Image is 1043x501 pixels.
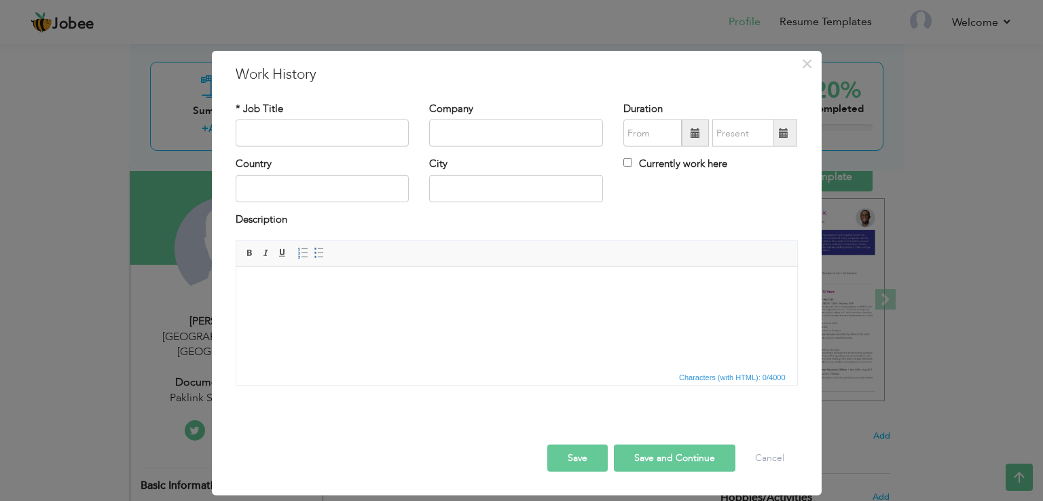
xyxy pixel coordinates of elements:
[547,445,608,472] button: Save
[236,102,283,116] label: * Job Title
[676,371,790,384] div: Statistics
[623,157,727,171] label: Currently work here
[236,157,272,171] label: Country
[623,158,632,167] input: Currently work here
[275,246,290,261] a: Underline
[623,119,682,147] input: From
[623,102,663,116] label: Duration
[236,64,798,85] h3: Work History
[236,212,287,227] label: Description
[236,267,797,369] iframe: Rich Text Editor, workEditor
[797,53,818,75] button: Close
[242,246,257,261] a: Bold
[295,246,310,261] a: Insert/Remove Numbered List
[742,445,798,472] button: Cancel
[801,52,813,76] span: ×
[312,246,327,261] a: Insert/Remove Bulleted List
[712,119,774,147] input: Present
[614,445,735,472] button: Save and Continue
[676,371,788,384] span: Characters (with HTML): 0/4000
[429,157,447,171] label: City
[259,246,274,261] a: Italic
[429,102,473,116] label: Company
